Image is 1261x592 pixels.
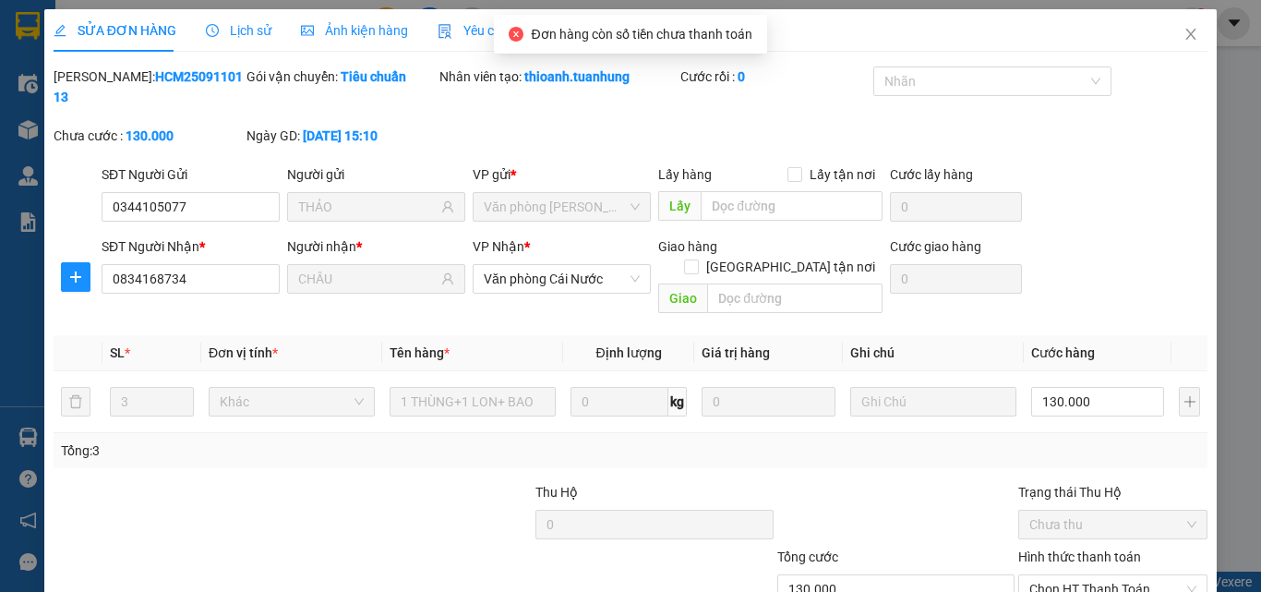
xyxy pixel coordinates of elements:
label: Hình thức thanh toán [1018,550,1141,564]
div: Chưa cước : [54,126,243,146]
input: Ghi Chú [850,387,1016,417]
label: Cước giao hàng [890,239,981,254]
span: user [441,272,454,285]
b: 130.000 [126,128,174,143]
button: delete [61,387,90,417]
img: icon [438,24,452,39]
span: picture [301,24,314,37]
b: 0 [738,69,745,84]
span: clock-circle [206,24,219,37]
input: Tên người nhận [298,269,438,289]
b: [DATE] 15:10 [303,128,378,143]
span: close-circle [509,27,523,42]
div: Cước rồi : [680,66,870,87]
input: VD: Bàn, Ghế [390,387,556,417]
span: Đơn hàng còn số tiền chưa thanh toán [531,27,751,42]
input: Cước lấy hàng [890,192,1022,222]
input: Cước giao hàng [890,264,1022,294]
span: edit [54,24,66,37]
button: Close [1165,9,1217,61]
span: SL [110,345,125,360]
button: plus [1179,387,1200,417]
span: Văn phòng Cái Nước [484,265,640,293]
input: Dọc đường [707,284,883,313]
div: Tổng: 3 [61,441,488,461]
span: Văn phòng Hồ Chí Minh [484,193,640,221]
span: user [441,200,454,213]
span: Yêu cầu xuất hóa đơn điện tử [438,23,632,38]
span: Giao hàng [658,239,717,254]
span: Lấy hàng [658,167,712,182]
span: Chưa thu [1029,511,1196,538]
div: SĐT Người Nhận [102,236,280,257]
div: Nhân viên tạo: [439,66,677,87]
span: Đơn vị tính [209,345,278,360]
span: Tên hàng [390,345,450,360]
span: Khác [220,388,364,416]
div: Ngày GD: [246,126,436,146]
span: close [1183,27,1198,42]
span: VP Nhận [473,239,524,254]
span: Cước hàng [1031,345,1095,360]
span: Lịch sử [206,23,271,38]
span: [GEOGRAPHIC_DATA] tận nơi [699,257,883,277]
input: Tên người gửi [298,197,438,217]
span: SỬA ĐƠN HÀNG [54,23,176,38]
span: Tổng cước [777,550,838,564]
div: [PERSON_NAME]: [54,66,243,107]
input: Dọc đường [701,191,883,221]
div: Trạng thái Thu Hộ [1018,482,1207,502]
button: plus [61,262,90,292]
label: Cước lấy hàng [890,167,973,182]
span: Ảnh kiện hàng [301,23,408,38]
b: Tiêu chuẩn [341,69,406,84]
span: Lấy [658,191,701,221]
span: Thu Hộ [535,485,578,500]
div: Người nhận [287,236,465,257]
span: kg [668,387,687,417]
input: 0 [702,387,835,417]
div: Gói vận chuyển: [246,66,436,87]
th: Ghi chú [843,335,1024,371]
span: Lấy tận nơi [802,164,883,185]
span: Định lượng [595,345,661,360]
div: VP gửi [473,164,651,185]
span: plus [62,270,90,284]
b: thioanh.tuanhung [524,69,630,84]
span: Giao [658,284,707,313]
div: SĐT Người Gửi [102,164,280,185]
span: Giá trị hàng [702,345,770,360]
div: Người gửi [287,164,465,185]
